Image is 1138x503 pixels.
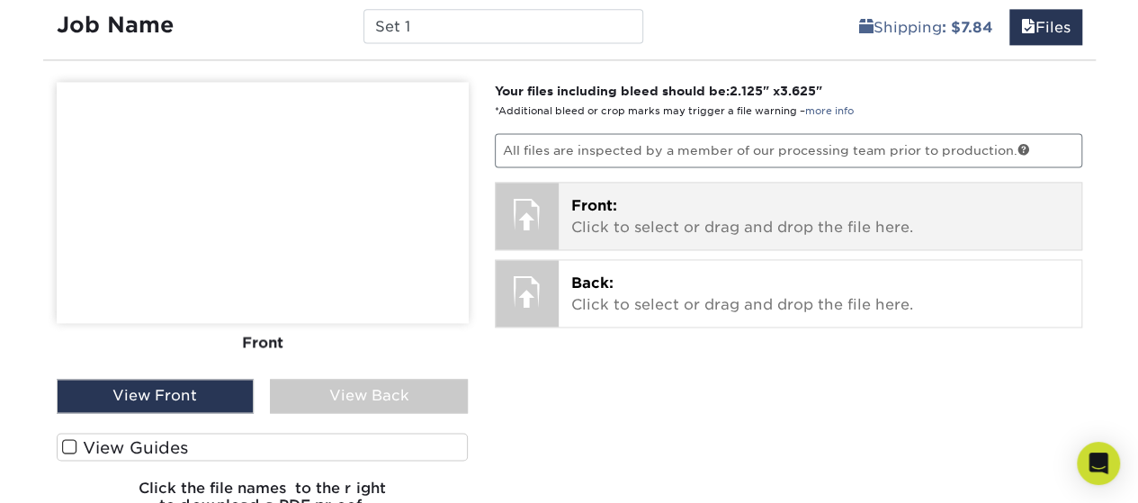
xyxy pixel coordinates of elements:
span: Back: [571,274,614,292]
a: Shipping: $7.84 [847,9,1005,45]
div: View Back [270,379,468,413]
p: Click to select or drag and drop the file here. [571,195,1069,238]
strong: Your files including bleed should be: " x " [495,84,822,98]
p: All files are inspected by a member of our processing team prior to production. [495,133,1082,167]
span: shipping [859,19,874,36]
div: View Front [57,379,255,413]
div: Front [57,323,469,363]
input: Enter a job name [363,9,643,43]
iframe: Google Customer Reviews [4,448,153,497]
span: files [1021,19,1035,36]
small: *Additional bleed or crop marks may trigger a file warning – [495,105,854,117]
label: View Guides [57,433,469,461]
span: 3.625 [780,84,816,98]
a: Files [1009,9,1082,45]
a: more info [805,105,854,117]
strong: Job Name [57,12,174,38]
span: 2.125 [730,84,763,98]
span: Front: [571,197,617,214]
p: Click to select or drag and drop the file here. [571,273,1069,316]
b: : $7.84 [942,19,993,36]
div: Open Intercom Messenger [1077,442,1120,485]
